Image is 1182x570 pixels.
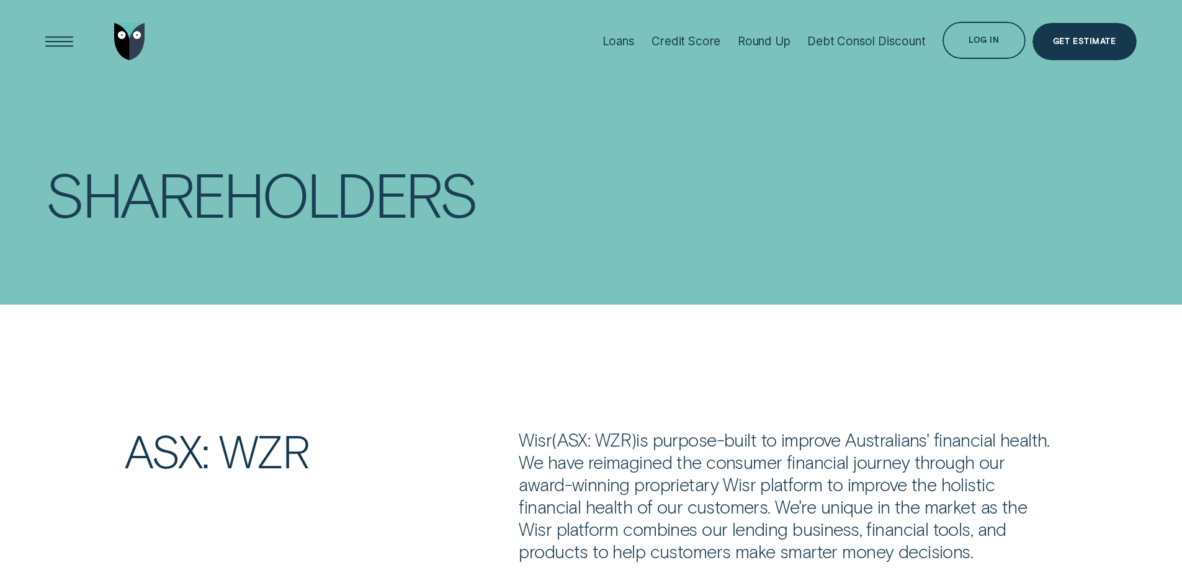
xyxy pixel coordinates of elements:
div: Round Up [738,34,790,48]
img: Wisr [114,23,145,60]
div: Shareholders [45,164,476,222]
div: Loans [602,34,635,48]
a: Get Estimate [1032,23,1137,60]
button: Open Menu [41,23,78,60]
h2: ASX: WZR [117,429,512,473]
p: Wisr ASX: WZR is purpose-built to improve Australians' financial health. We have reimagined the c... [519,429,1057,563]
div: Credit Score [651,34,720,48]
span: ) [631,429,636,450]
h1: Shareholders [45,163,573,221]
button: Log in [942,22,1025,59]
span: ( [552,429,557,450]
div: Debt Consol Discount [807,34,925,48]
